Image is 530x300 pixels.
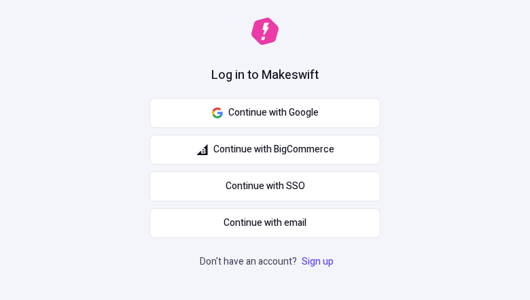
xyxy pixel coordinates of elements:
span: Continue with email [224,216,306,231]
a: Sign up [299,254,336,269]
span: Continue with BigCommerce [213,142,334,157]
span: Continue with Google [228,105,319,120]
button: Continue with Google [149,98,381,128]
a: Continue with SSO [149,171,381,201]
p: Don't have an account? [200,254,336,269]
button: Continue with email [149,208,381,238]
h1: Log in to Makeswift [211,67,319,84]
button: Continue with BigCommerce [149,135,381,165]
